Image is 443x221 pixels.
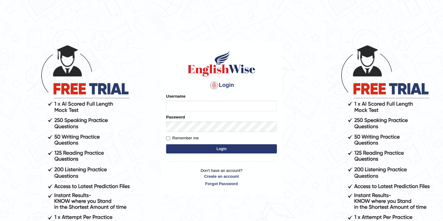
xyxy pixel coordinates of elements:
input: Remember me [166,136,170,140]
img: Logo of English Wise sign in for intelligent practice with AI [186,50,257,77]
h4: Login [166,80,277,90]
label: Password [166,114,185,120]
a: Forgot Password [166,181,277,187]
p: Don't have an account? [166,168,277,187]
a: Create an account [166,173,277,179]
label: Username [166,93,186,99]
button: Login [166,144,277,153]
label: Remember me [166,135,199,141]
